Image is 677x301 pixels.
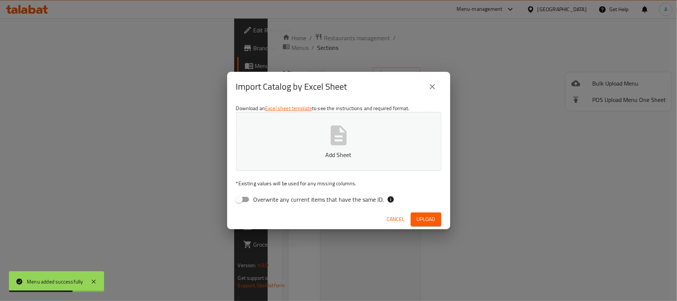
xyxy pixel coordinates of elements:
[411,212,441,226] button: Upload
[423,78,441,96] button: close
[387,196,394,203] svg: If the overwrite option isn't selected, then the items that match an existing ID will be ignored ...
[227,102,450,209] div: Download an to see the instructions and required format.
[236,112,441,171] button: Add Sheet
[387,215,405,224] span: Cancel
[265,103,312,113] a: Excel sheet template
[27,278,83,286] div: Menu added successfully
[236,180,441,187] p: Existing values will be used for any missing columns.
[248,150,430,159] p: Add Sheet
[417,215,435,224] span: Upload
[236,81,347,93] h2: Import Catalog by Excel Sheet
[254,195,384,204] span: Overwrite any current items that have the same ID.
[384,212,408,226] button: Cancel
